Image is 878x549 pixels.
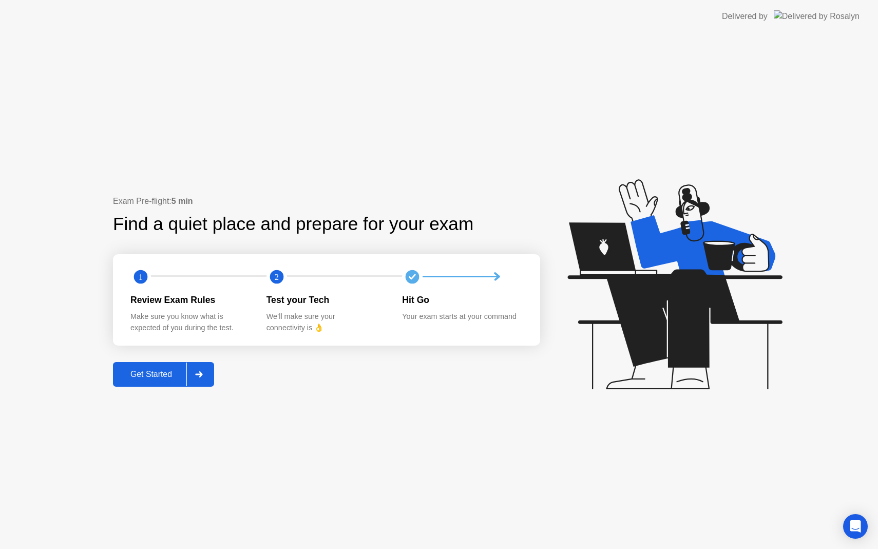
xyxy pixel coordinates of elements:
img: Delivered by Rosalyn [774,10,860,22]
div: Exam Pre-flight: [113,195,540,207]
div: Get Started [116,370,186,379]
div: Open Intercom Messenger [843,514,868,539]
div: Test your Tech [266,293,386,307]
div: We’ll make sure your connectivity is 👌 [266,311,386,333]
b: 5 min [171,197,193,205]
div: Delivered by [722,10,768,23]
div: Hit Go [402,293,522,307]
div: Review Exam Rules [130,293,250,307]
text: 2 [275,272,279,281]
button: Get Started [113,362,214,387]
text: 1 [139,272,143,281]
div: Find a quiet place and prepare for your exam [113,211,475,238]
div: Your exam starts at your command [402,311,522,323]
div: Make sure you know what is expected of you during the test. [130,311,250,333]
